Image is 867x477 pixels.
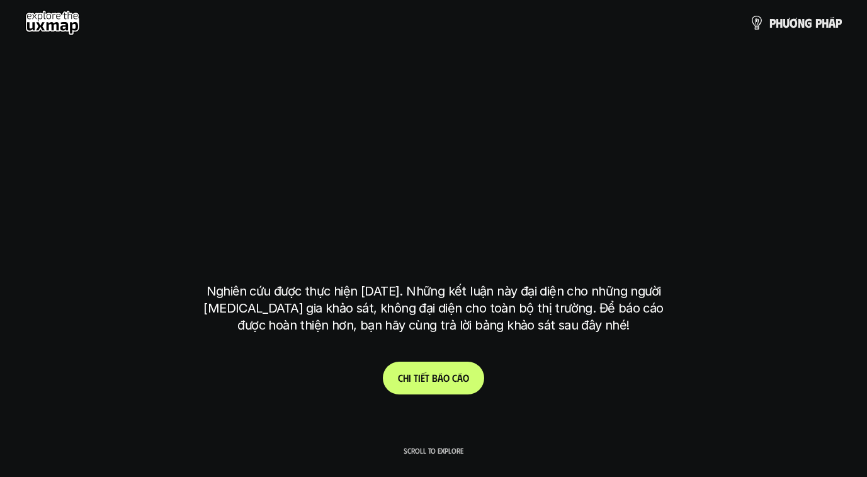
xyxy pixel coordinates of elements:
[438,372,443,384] span: á
[403,372,409,384] span: h
[452,372,457,384] span: c
[390,86,486,101] h6: Kết quả nghiên cứu
[414,372,418,384] span: t
[198,283,670,334] p: Nghiên cứu được thực hiện [DATE]. Những kết luận này đại diện cho những người [MEDICAL_DATA] gia ...
[425,372,429,384] span: t
[783,16,790,30] span: ư
[798,16,805,30] span: n
[749,10,842,35] a: phươngpháp
[769,16,776,30] span: p
[421,372,425,384] span: ế
[398,372,403,384] span: C
[790,16,798,30] span: ơ
[209,217,658,270] h1: tại [GEOGRAPHIC_DATA]
[204,117,664,170] h1: phạm vi công việc của
[805,16,812,30] span: g
[836,16,842,30] span: p
[418,372,421,384] span: i
[776,16,783,30] span: h
[409,372,411,384] span: i
[443,372,450,384] span: o
[463,372,469,384] span: o
[383,362,484,394] a: Chitiếtbáocáo
[432,372,438,384] span: b
[457,372,463,384] span: á
[822,16,829,30] span: h
[404,446,463,455] p: Scroll to explore
[829,16,836,30] span: á
[815,16,822,30] span: p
